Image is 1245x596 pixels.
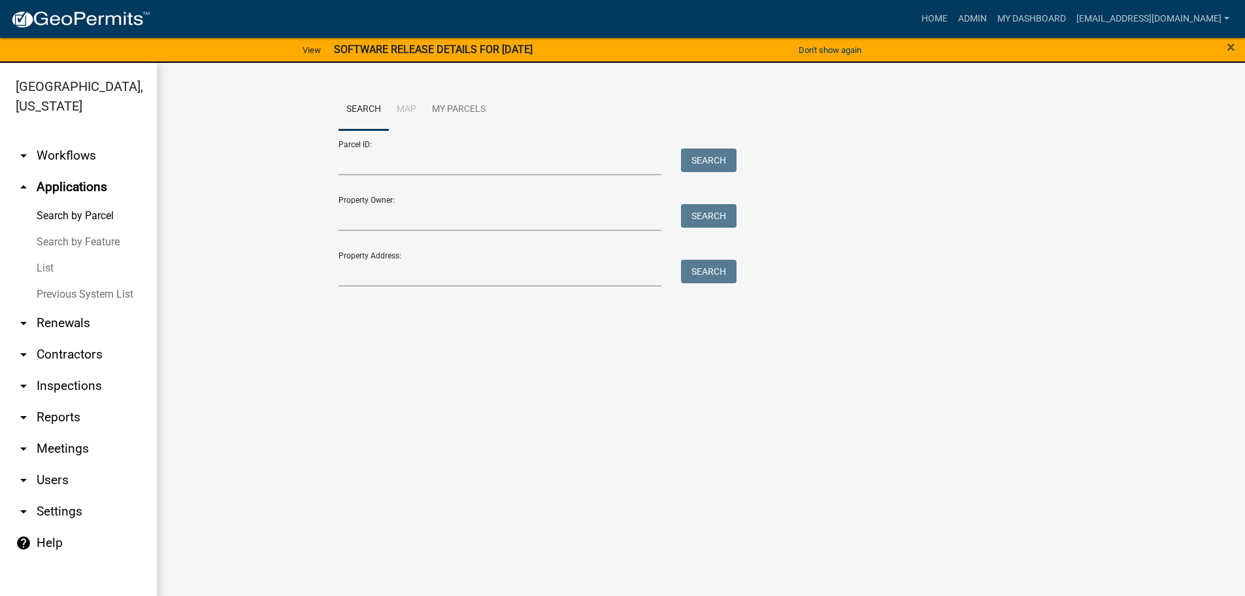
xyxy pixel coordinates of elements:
button: Search [681,149,737,172]
a: My Dashboard [992,7,1071,31]
a: Home [916,7,953,31]
button: Search [681,260,737,283]
i: arrow_drop_down [16,504,31,519]
button: Search [681,204,737,228]
i: arrow_drop_down [16,347,31,362]
a: [EMAIL_ADDRESS][DOMAIN_NAME] [1071,7,1235,31]
i: arrow_drop_down [16,410,31,425]
a: Search [339,89,389,131]
a: My Parcels [424,89,493,131]
i: arrow_drop_down [16,315,31,331]
i: arrow_drop_down [16,148,31,164]
span: × [1227,38,1235,56]
i: arrow_drop_down [16,441,31,457]
i: help [16,535,31,551]
i: arrow_drop_down [16,378,31,394]
a: Admin [953,7,992,31]
button: Close [1227,39,1235,55]
i: arrow_drop_down [16,472,31,488]
button: Don't show again [793,39,867,61]
i: arrow_drop_up [16,179,31,195]
strong: SOFTWARE RELEASE DETAILS FOR [DATE] [334,43,533,56]
a: View [297,39,326,61]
